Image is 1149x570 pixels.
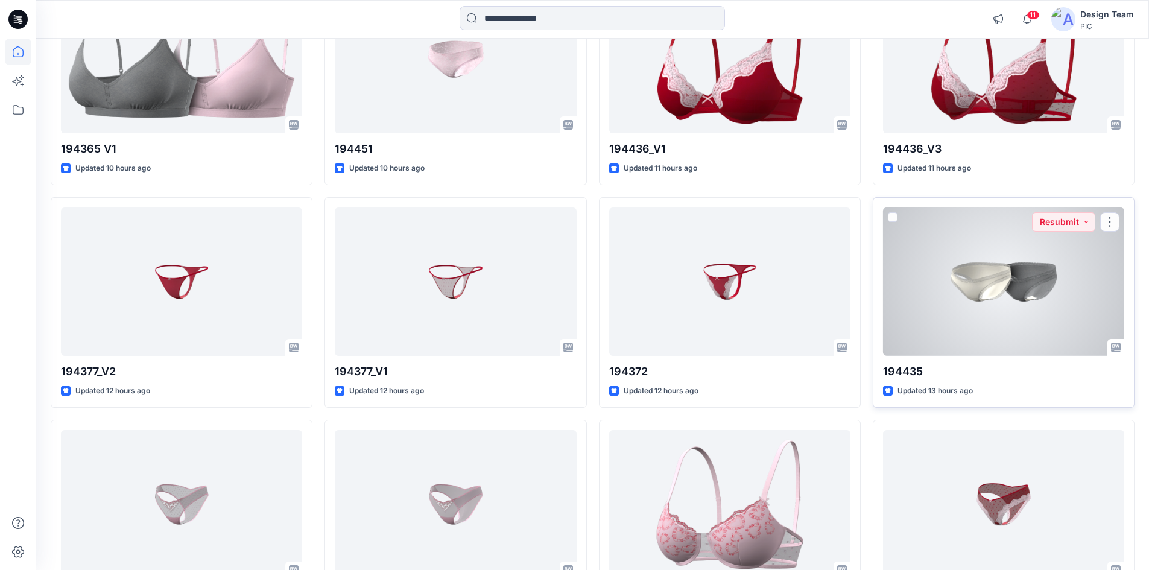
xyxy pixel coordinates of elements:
[335,141,576,157] p: 194451
[335,363,576,380] p: 194377_V1
[75,162,151,175] p: Updated 10 hours ago
[335,207,576,356] a: 194377_V1
[61,141,302,157] p: 194365 V1
[349,385,424,397] p: Updated 12 hours ago
[1051,7,1075,31] img: avatar
[349,162,425,175] p: Updated 10 hours ago
[609,141,850,157] p: 194436_V1
[624,162,697,175] p: Updated 11 hours ago
[61,363,302,380] p: 194377_V2
[624,385,698,397] p: Updated 12 hours ago
[75,385,150,397] p: Updated 12 hours ago
[609,363,850,380] p: 194372
[897,385,973,397] p: Updated 13 hours ago
[1080,22,1134,31] div: PIC
[1080,7,1134,22] div: Design Team
[883,141,1124,157] p: 194436_V3
[61,207,302,356] a: 194377_V2
[609,207,850,356] a: 194372
[897,162,971,175] p: Updated 11 hours ago
[883,207,1124,356] a: 194435
[883,363,1124,380] p: 194435
[1027,10,1040,20] span: 11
